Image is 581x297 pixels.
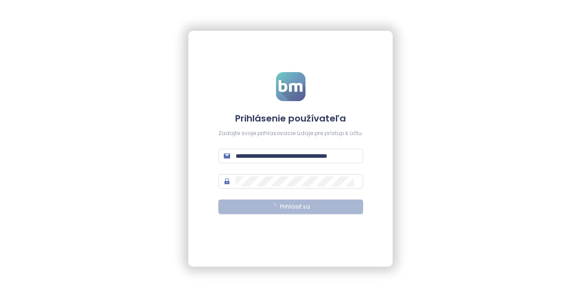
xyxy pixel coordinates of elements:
img: logo [276,72,305,101]
span: mail [224,153,230,159]
div: Zadajte svoje prihlasovacie údaje pre prístup k účtu. [218,129,363,138]
h4: Prihlásenie používateľa [218,112,363,125]
span: loading [271,204,276,209]
button: Prihlásiť sa [218,200,363,214]
span: lock [224,178,230,185]
span: Prihlásiť sa [280,203,310,211]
